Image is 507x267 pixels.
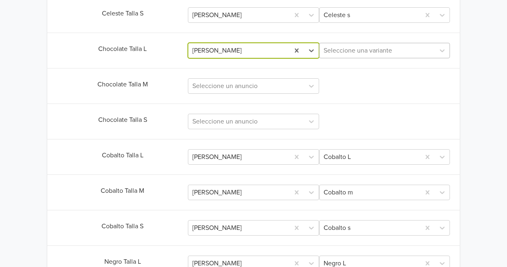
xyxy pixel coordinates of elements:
[57,150,188,163] div: Cobalto Talla L
[57,44,188,57] div: Chocolate Talla L
[57,9,188,22] div: Celeste Talla S
[57,79,188,93] div: Chocolate Talla M
[57,186,188,199] div: Cobalto Talla M
[57,221,188,234] div: Cobalto Talla S
[57,115,188,128] div: Chocolate Talla S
